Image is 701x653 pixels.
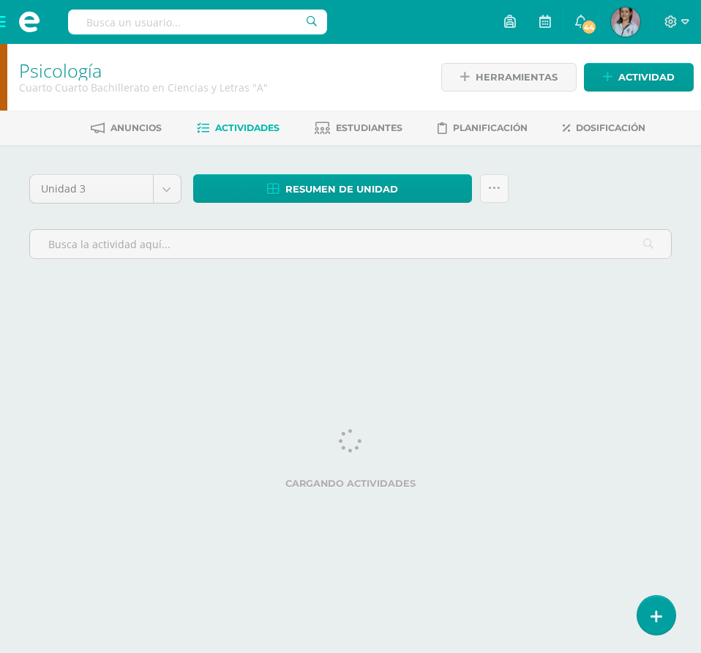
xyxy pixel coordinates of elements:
[476,64,558,91] span: Herramientas
[19,81,422,94] div: Cuarto Cuarto Bachillerato en Ciencias y Letras 'A'
[30,230,671,258] input: Busca la actividad aquí...
[453,122,528,133] span: Planificación
[438,116,528,140] a: Planificación
[41,175,142,203] span: Unidad 3
[29,478,672,489] label: Cargando actividades
[581,19,597,35] span: 44
[19,58,102,83] a: Psicología
[618,64,675,91] span: Actividad
[336,122,402,133] span: Estudiantes
[91,116,162,140] a: Anuncios
[285,176,398,203] span: Resumen de unidad
[315,116,402,140] a: Estudiantes
[441,63,577,92] a: Herramientas
[584,63,694,92] a: Actividad
[576,122,645,133] span: Dosificación
[110,122,162,133] span: Anuncios
[563,116,645,140] a: Dosificación
[197,116,280,140] a: Actividades
[611,7,640,37] img: 3d0ac6a988f972c6b181fe02a03cb578.png
[68,10,327,34] input: Busca un usuario...
[215,122,280,133] span: Actividades
[30,175,181,203] a: Unidad 3
[19,60,422,81] h1: Psicología
[193,174,472,203] a: Resumen de unidad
